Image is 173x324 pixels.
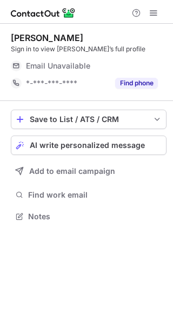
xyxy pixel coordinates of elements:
span: AI write personalized message [30,141,145,150]
span: Add to email campaign [29,167,115,175]
button: save-profile-one-click [11,110,167,129]
img: ContactOut v5.3.10 [11,6,76,19]
button: Add to email campaign [11,161,167,181]
button: AI write personalized message [11,136,167,155]
button: Find work email [11,187,167,202]
div: [PERSON_NAME] [11,32,83,43]
button: Notes [11,209,167,224]
span: Find work email [28,190,162,200]
div: Save to List / ATS / CRM [30,115,148,124]
div: Sign in to view [PERSON_NAME]’s full profile [11,44,167,54]
span: Notes [28,212,162,221]
button: Reveal Button [115,78,158,89]
span: Email Unavailable [26,61,90,71]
